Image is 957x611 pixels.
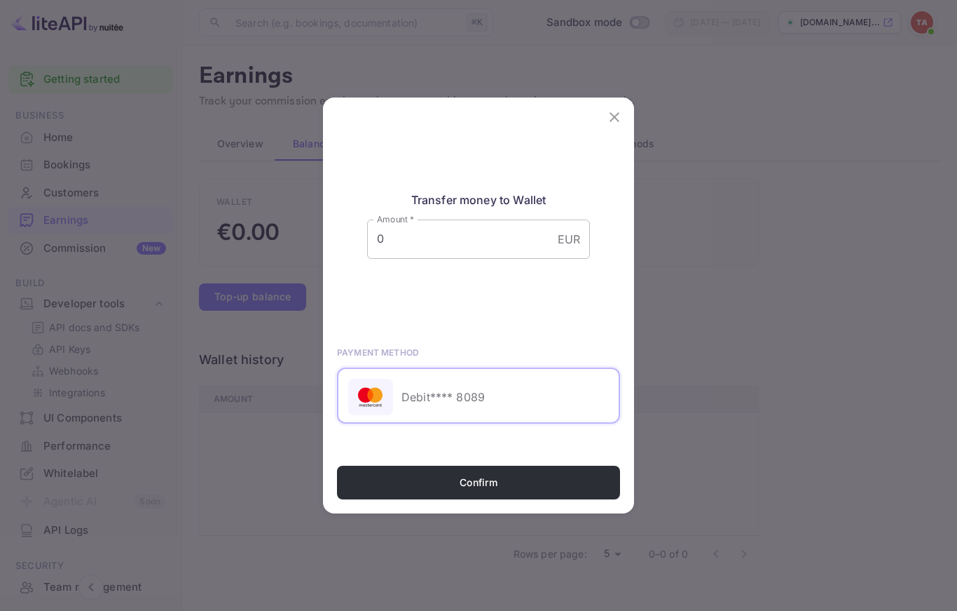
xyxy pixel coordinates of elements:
span: Debit [401,390,430,404]
img: visa [358,384,383,410]
button: Confirm [337,466,620,499]
p: EUR [558,231,580,248]
label: Amount [377,213,414,225]
p: PAYMENT METHOD [337,347,419,359]
p: Transfer money to Wallet [367,192,590,208]
button: close [600,103,628,131]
